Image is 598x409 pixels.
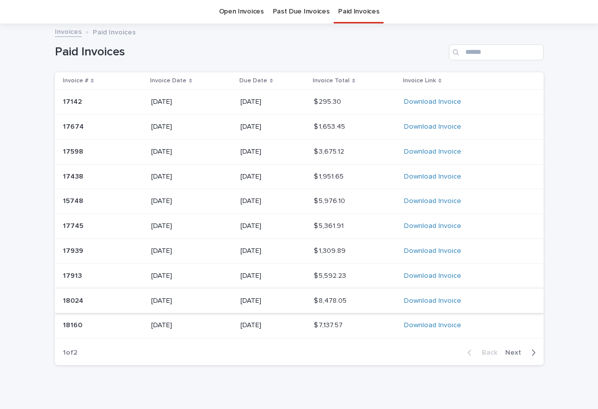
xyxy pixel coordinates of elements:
[63,146,85,156] p: 17598
[55,214,544,239] tr: 1774517745 [DATE][DATE]$ 5,361.91$ 5,361.91 Download Invoice
[151,247,232,255] p: [DATE]
[314,96,343,106] p: $ 295.30
[55,341,85,365] p: 1 of 2
[55,164,544,189] tr: 1743817438 [DATE][DATE]$ 1,951.65$ 1,951.65 Download Invoice
[404,98,461,105] a: Download Invoice
[150,75,187,86] p: Invoice Date
[240,247,306,255] p: [DATE]
[240,272,306,280] p: [DATE]
[404,148,461,155] a: Download Invoice
[63,195,85,205] p: 15748
[314,295,349,305] p: $ 8,478.05
[404,123,461,130] a: Download Invoice
[404,222,461,229] a: Download Invoice
[314,319,345,330] p: $ 7,137.57
[151,272,232,280] p: [DATE]
[240,98,306,106] p: [DATE]
[151,173,232,181] p: [DATE]
[314,195,347,205] p: $ 5,976.10
[314,171,346,181] p: $ 1,951.65
[55,288,544,313] tr: 1802418024 [DATE][DATE]$ 8,478.05$ 8,478.05 Download Invoice
[151,98,232,106] p: [DATE]
[63,295,85,305] p: 18024
[63,319,84,330] p: 18160
[240,222,306,230] p: [DATE]
[63,270,84,280] p: 17913
[240,123,306,131] p: [DATE]
[151,197,232,205] p: [DATE]
[239,75,267,86] p: Due Date
[55,25,82,37] a: Invoices
[240,173,306,181] p: [DATE]
[476,349,497,356] span: Back
[63,121,86,131] p: 17674
[55,238,544,263] tr: 1793917939 [DATE][DATE]$ 1,309.89$ 1,309.89 Download Invoice
[404,297,461,304] a: Download Invoice
[63,75,88,86] p: Invoice #
[314,245,348,255] p: $ 1,309.89
[404,247,461,254] a: Download Invoice
[55,45,445,59] h1: Paid Invoices
[404,173,461,180] a: Download Invoice
[404,198,461,204] a: Download Invoice
[240,321,306,330] p: [DATE]
[55,189,544,214] tr: 1574815748 [DATE][DATE]$ 5,976.10$ 5,976.10 Download Invoice
[63,220,85,230] p: 17745
[63,96,84,106] p: 17142
[55,313,544,338] tr: 1816018160 [DATE][DATE]$ 7,137.57$ 7,137.57 Download Invoice
[240,148,306,156] p: [DATE]
[314,121,347,131] p: $ 1,653.45
[55,90,544,115] tr: 1714217142 [DATE][DATE]$ 295.30$ 295.30 Download Invoice
[63,245,85,255] p: 17939
[240,297,306,305] p: [DATE]
[55,139,544,164] tr: 1759817598 [DATE][DATE]$ 3,675.12$ 3,675.12 Download Invoice
[55,114,544,139] tr: 1767417674 [DATE][DATE]$ 1,653.45$ 1,653.45 Download Invoice
[404,322,461,329] a: Download Invoice
[240,197,306,205] p: [DATE]
[55,263,544,288] tr: 1791317913 [DATE][DATE]$ 5,592.23$ 5,592.23 Download Invoice
[449,44,544,60] input: Search
[63,171,85,181] p: 17438
[314,270,348,280] p: $ 5,592.23
[314,220,346,230] p: $ 5,361.91
[151,222,232,230] p: [DATE]
[314,146,346,156] p: $ 3,675.12
[151,148,232,156] p: [DATE]
[403,75,436,86] p: Invoice Link
[505,349,527,356] span: Next
[151,321,232,330] p: [DATE]
[151,297,232,305] p: [DATE]
[501,348,544,357] button: Next
[93,26,136,37] p: Paid Invoices
[459,348,501,357] button: Back
[404,272,461,279] a: Download Invoice
[151,123,232,131] p: [DATE]
[313,75,350,86] p: Invoice Total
